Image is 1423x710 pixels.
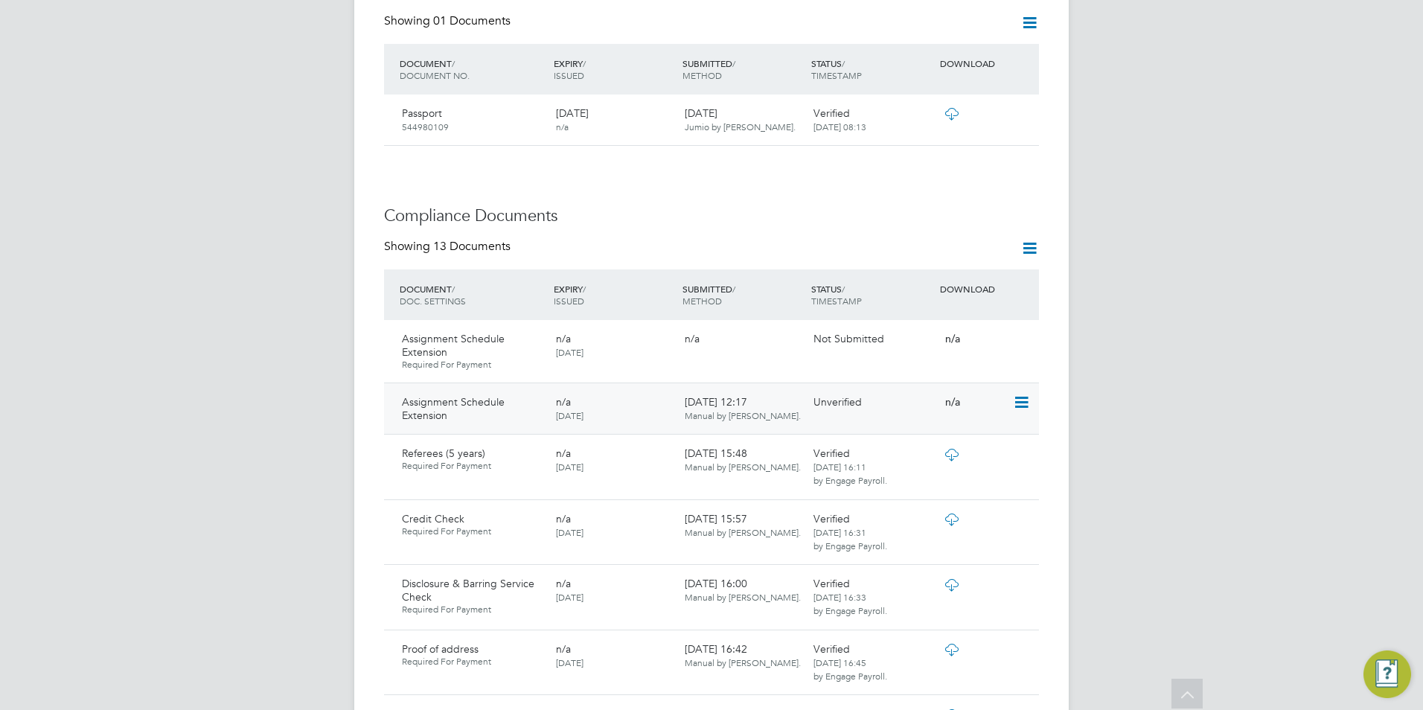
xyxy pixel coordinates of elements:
[402,656,544,668] span: Required For Payment
[808,275,936,314] div: STATUS
[583,57,586,69] span: /
[550,100,679,139] div: [DATE]
[396,100,550,139] div: Passport
[396,50,550,89] div: DOCUMENT
[813,121,866,132] span: [DATE] 08:13
[813,591,887,616] span: [DATE] 16:33 by Engage Payroll.
[842,283,845,295] span: /
[813,461,887,486] span: [DATE] 16:11 by Engage Payroll.
[813,395,862,409] span: Unverified
[550,50,679,89] div: EXPIRY
[402,121,449,132] span: 544980109
[452,283,455,295] span: /
[400,69,470,81] span: DOCUMENT NO.
[402,395,505,422] span: Assignment Schedule Extension
[813,642,850,656] span: Verified
[556,346,583,358] span: [DATE]
[685,591,801,603] span: Manual by [PERSON_NAME].
[682,69,722,81] span: METHOD
[452,57,455,69] span: /
[556,512,571,525] span: n/a
[811,69,862,81] span: TIMESTAMP
[942,395,960,409] span: n/a
[556,332,571,345] span: n/a
[402,642,479,656] span: Proof of address
[811,295,862,307] span: TIMESTAMP
[550,275,679,314] div: EXPIRY
[813,512,850,525] span: Verified
[402,447,485,460] span: Referees (5 years)
[402,577,534,604] span: Disclosure & Barring Service Check
[556,121,569,132] span: n/a
[556,526,583,538] span: [DATE]
[679,100,808,139] div: [DATE]
[554,295,584,307] span: ISSUED
[400,295,466,307] span: DOC. SETTINGS
[685,656,801,668] span: Manual by [PERSON_NAME].
[685,409,801,421] span: Manual by [PERSON_NAME].
[685,447,801,473] span: [DATE] 15:48
[842,57,845,69] span: /
[402,460,544,472] span: Required For Payment
[556,656,583,668] span: [DATE]
[813,526,887,551] span: [DATE] 16:31 by Engage Payroll.
[556,409,583,421] span: [DATE]
[942,332,960,345] span: n/a
[384,239,514,255] div: Showing
[685,332,700,345] span: n/a
[402,359,544,371] span: Required For Payment
[556,642,571,656] span: n/a
[583,283,586,295] span: /
[682,295,722,307] span: METHOD
[402,332,505,359] span: Assignment Schedule Extension
[679,50,808,89] div: SUBMITTED
[556,447,571,460] span: n/a
[685,577,801,604] span: [DATE] 16:00
[384,13,514,29] div: Showing
[685,395,801,422] span: [DATE] 12:17
[685,121,796,132] span: Jumio by [PERSON_NAME].
[936,275,1039,302] div: DOWNLOAD
[936,50,1039,77] div: DOWNLOAD
[813,332,884,345] span: Not Submitted
[402,512,464,525] span: Credit Check
[433,13,511,28] span: 01 Documents
[556,395,571,409] span: n/a
[685,461,801,473] span: Manual by [PERSON_NAME].
[813,447,850,460] span: Verified
[813,656,887,682] span: [DATE] 16:45 by Engage Payroll.
[396,275,550,314] div: DOCUMENT
[556,577,571,590] span: n/a
[384,205,1039,227] h3: Compliance Documents
[808,50,936,89] div: STATUS
[402,604,544,615] span: Required For Payment
[402,525,544,537] span: Required For Payment
[685,526,801,538] span: Manual by [PERSON_NAME].
[732,283,735,295] span: /
[433,239,511,254] span: 13 Documents
[685,642,801,669] span: [DATE] 16:42
[556,591,583,603] span: [DATE]
[685,512,801,539] span: [DATE] 15:57
[679,275,808,314] div: SUBMITTED
[813,106,850,120] span: Verified
[732,57,735,69] span: /
[556,461,583,473] span: [DATE]
[1363,650,1411,698] button: Engage Resource Center
[813,577,850,590] span: Verified
[554,69,584,81] span: ISSUED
